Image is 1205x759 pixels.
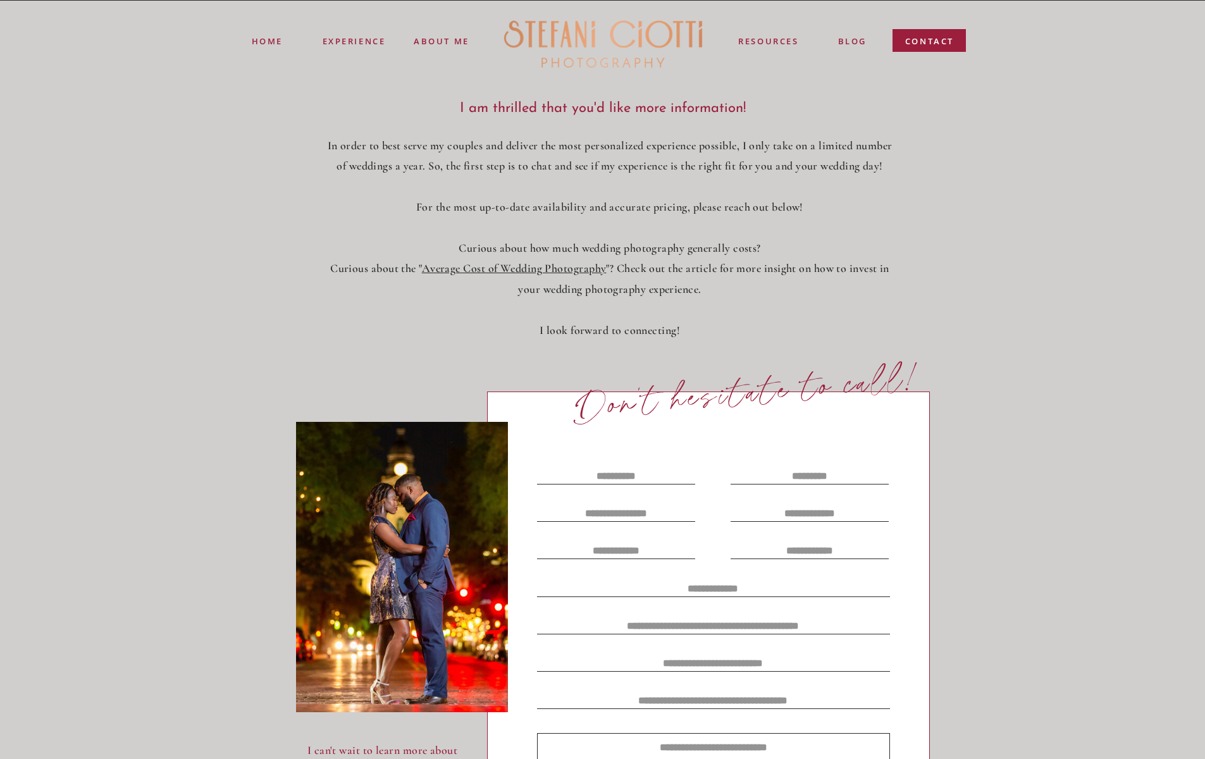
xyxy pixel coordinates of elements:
[413,35,471,46] a: ABOUT ME
[324,135,896,341] p: In order to best serve my couples and deliver the most personalized experience possible, I only t...
[838,35,867,49] a: blog
[738,35,800,49] a: resources
[572,360,924,426] p: Don't hesitate to call!
[905,35,955,53] a: contact
[423,101,784,116] h3: I am thrilled that you'd like more information!
[252,35,282,47] a: Home
[323,35,385,45] a: experience
[422,261,607,275] a: Average Cost of Wedding Photography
